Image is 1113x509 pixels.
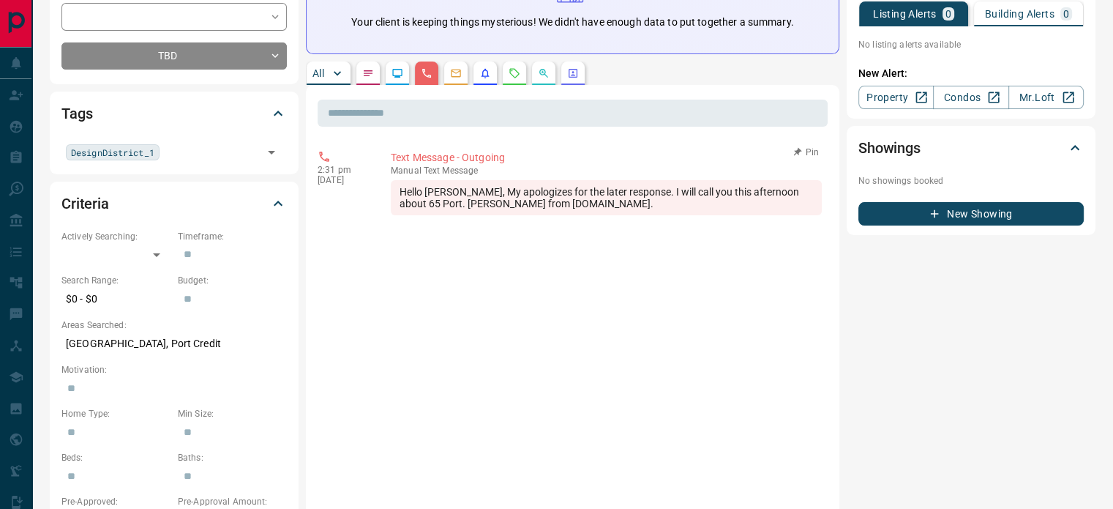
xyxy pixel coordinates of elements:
svg: Lead Browsing Activity [391,67,403,79]
p: Text Message - Outgoing [391,150,822,166]
p: Listing Alerts [873,9,937,19]
div: Hello [PERSON_NAME], My apologizes for the later response. I will call you this afternoon about 6... [391,180,822,215]
p: New Alert: [858,66,1084,81]
p: Budget: [178,274,287,287]
p: Timeframe: [178,230,287,243]
div: Tags [61,96,287,131]
div: TBD [61,42,287,70]
p: Text Message [391,166,822,176]
div: Showings [858,130,1084,166]
p: Building Alerts [985,9,1054,19]
p: No showings booked [858,174,1084,187]
p: [DATE] [318,175,369,185]
p: Motivation: [61,363,287,376]
p: Your client is keeping things mysterious! We didn't have enough data to put together a summary. [351,15,793,30]
p: 2:31 pm [318,165,369,175]
p: Areas Searched: [61,319,287,332]
p: [GEOGRAPHIC_DATA], Port Credit [61,332,287,356]
svg: Requests [509,67,520,79]
svg: Emails [450,67,462,79]
svg: Agent Actions [567,67,579,79]
button: New Showing [858,202,1084,226]
p: Pre-Approved: [61,495,170,508]
svg: Calls [421,67,432,79]
svg: Listing Alerts [479,67,491,79]
a: Property [858,86,934,109]
p: Search Range: [61,274,170,287]
p: No listing alerts available [858,38,1084,51]
h2: Criteria [61,192,109,215]
p: 0 [1063,9,1069,19]
button: Pin [785,146,828,159]
div: Criteria [61,186,287,221]
p: $0 - $0 [61,287,170,311]
svg: Notes [362,67,374,79]
h2: Showings [858,136,921,160]
span: manual [391,166,421,176]
a: Mr.Loft [1008,86,1084,109]
svg: Opportunities [538,67,550,79]
span: DesignDistrict_1 [71,145,154,160]
h2: Tags [61,102,92,125]
p: All [312,68,324,78]
a: Condos [933,86,1008,109]
p: 0 [945,9,951,19]
p: Min Size: [178,407,287,420]
p: Baths: [178,451,287,464]
p: Actively Searching: [61,230,170,243]
p: Beds: [61,451,170,464]
button: Open [261,142,282,163]
p: Pre-Approval Amount: [178,495,287,508]
p: Home Type: [61,407,170,420]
